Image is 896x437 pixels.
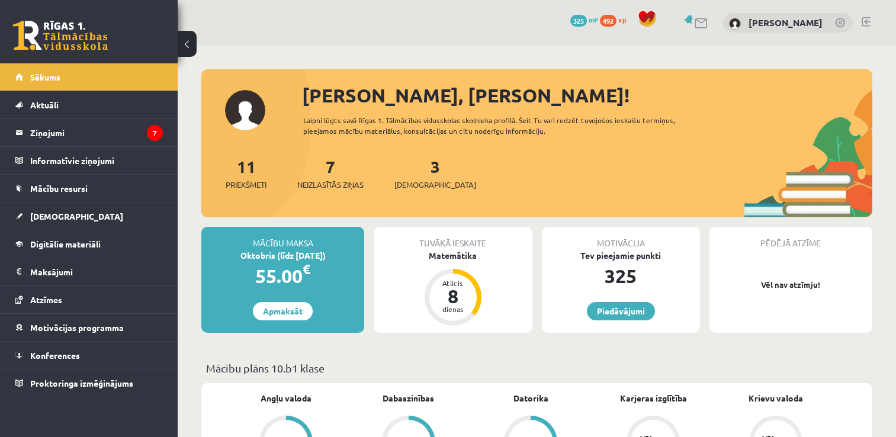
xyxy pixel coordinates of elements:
a: Mācību resursi [15,175,163,202]
a: Dabaszinības [383,392,434,404]
span: Aktuāli [30,99,59,110]
a: [PERSON_NAME] [749,17,823,28]
div: Tev pieejamie punkti [542,249,700,262]
span: Motivācijas programma [30,322,124,333]
a: [DEMOGRAPHIC_DATA] [15,203,163,230]
div: 325 [542,262,700,290]
div: dienas [435,306,471,313]
div: 8 [435,287,471,306]
a: Informatīvie ziņojumi [15,147,163,174]
span: 492 [600,15,616,27]
a: Angļu valoda [261,392,311,404]
a: 325 mP [570,15,598,24]
a: Krievu valoda [749,392,803,404]
span: mP [589,15,598,24]
div: Pēdējā atzīme [709,227,872,249]
a: 11Priekšmeti [226,156,266,191]
legend: Maksājumi [30,258,163,285]
p: Mācību plāns 10.b1 klase [206,360,868,376]
a: Aktuāli [15,91,163,118]
span: Konferences [30,350,80,361]
span: 325 [570,15,587,27]
p: Vēl nav atzīmju! [715,279,866,291]
div: [PERSON_NAME], [PERSON_NAME]! [302,81,872,110]
a: Maksājumi [15,258,163,285]
a: Sākums [15,63,163,91]
span: Digitālie materiāli [30,239,101,249]
legend: Informatīvie ziņojumi [30,147,163,174]
div: Tuvākā ieskaite [374,227,532,249]
span: Sākums [30,72,60,82]
span: Proktoringa izmēģinājums [30,378,133,388]
a: 492 xp [600,15,632,24]
a: Atzīmes [15,286,163,313]
span: xp [618,15,626,24]
a: Konferences [15,342,163,369]
a: Datorika [513,392,548,404]
a: 3[DEMOGRAPHIC_DATA] [394,156,476,191]
div: Atlicis [435,279,471,287]
div: Motivācija [542,227,700,249]
div: 55.00 [201,262,364,290]
a: Motivācijas programma [15,314,163,341]
span: Atzīmes [30,294,62,305]
legend: Ziņojumi [30,119,163,146]
a: Rīgas 1. Tālmācības vidusskola [13,21,108,50]
span: [DEMOGRAPHIC_DATA] [394,179,476,191]
a: Piedāvājumi [587,302,655,320]
a: Matemātika Atlicis 8 dienas [374,249,532,327]
span: [DEMOGRAPHIC_DATA] [30,211,123,221]
a: Karjeras izglītība [620,392,687,404]
div: Mācību maksa [201,227,364,249]
a: Ziņojumi7 [15,119,163,146]
a: Proktoringa izmēģinājums [15,369,163,397]
div: Oktobris (līdz [DATE]) [201,249,364,262]
span: Neizlasītās ziņas [297,179,364,191]
span: Priekšmeti [226,179,266,191]
img: Andris Anžans [729,18,741,30]
span: Mācību resursi [30,183,88,194]
a: Apmaksāt [253,302,313,320]
span: € [303,261,310,278]
div: Matemātika [374,249,532,262]
div: Laipni lūgts savā Rīgas 1. Tālmācības vidusskolas skolnieka profilā. Šeit Tu vari redzēt tuvojošo... [303,115,706,136]
a: 7Neizlasītās ziņas [297,156,364,191]
a: Digitālie materiāli [15,230,163,258]
i: 7 [147,125,163,141]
